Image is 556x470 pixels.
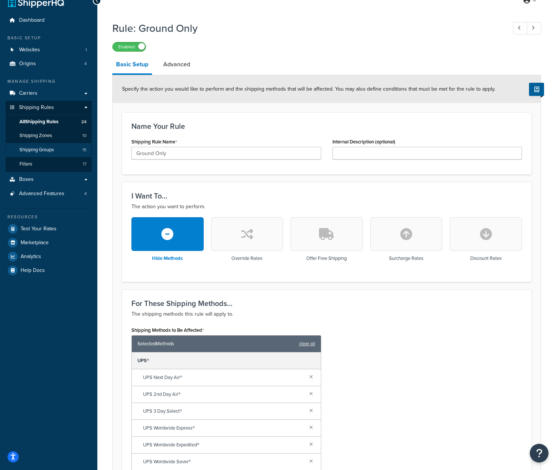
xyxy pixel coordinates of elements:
a: Previous Record [513,22,528,34]
span: UPS Next Day Air® [143,372,303,383]
span: Dashboard [19,17,45,24]
span: UPS 3 Day Select® [143,406,303,416]
span: Websites [19,47,40,53]
h3: Hide Methods [152,256,183,261]
span: Origins [19,61,36,67]
a: Dashboard [6,13,92,27]
li: Shipping Zones [6,129,92,143]
a: Help Docs [6,264,92,277]
span: Selected Methods [137,339,295,349]
label: Enabled [113,42,146,51]
h3: Offer Free Shipping [306,256,347,261]
div: Resources [6,214,92,220]
h3: Name Your Rule [131,122,522,130]
span: Shipping Groups [19,147,54,153]
a: AllShipping Rules24 [6,115,92,129]
a: Websites1 [6,43,92,57]
span: Filters [19,161,32,167]
a: Origins4 [6,57,92,71]
a: Next Record [527,22,541,34]
span: UPS Worldwide Saver® [143,457,303,467]
span: 15 [82,147,86,153]
span: 4 [84,61,87,67]
h3: Override Rates [231,256,262,261]
label: Internal Description (optional) [332,139,395,145]
div: Manage Shipping [6,78,92,85]
span: 10 [82,133,86,139]
a: Basic Setup [112,55,152,75]
span: Analytics [21,254,41,260]
label: Shipping Methods to Be Affected [131,327,204,333]
a: Shipping Zones10 [6,129,92,143]
span: 1 [85,47,87,53]
div: Basic Setup [6,35,92,41]
a: Test Your Rates [6,222,92,236]
li: Filters [6,157,92,171]
span: UPS Worldwide Expedited® [143,440,303,450]
h3: I Want To... [131,192,522,200]
a: Analytics [6,250,92,263]
h3: For These Shipping Methods... [131,299,522,307]
span: Advanced Features [19,191,64,197]
li: Shipping Rules [6,101,92,172]
span: Boxes [19,176,34,183]
span: All Shipping Rules [19,119,58,125]
a: Advanced Features4 [6,187,92,201]
p: The shipping methods this rule will apply to. [131,310,522,319]
span: Carriers [19,90,37,97]
p: The action you want to perform. [131,202,522,211]
span: Help Docs [21,267,45,274]
span: 4 [84,191,87,197]
span: Marketplace [21,240,49,246]
a: clear all [299,339,315,349]
a: Shipping Rules [6,101,92,115]
div: UPS® [132,352,321,369]
h1: Rule: Ground Only [112,21,499,36]
li: Advanced Features [6,187,92,201]
a: Advanced [159,55,194,73]
label: Shipping Rule Name [131,139,177,145]
li: Shipping Groups [6,143,92,157]
span: Shipping Rules [19,104,54,111]
span: UPS 2nd Day Air® [143,389,303,400]
li: Websites [6,43,92,57]
button: Open Resource Center [530,444,549,463]
li: Origins [6,57,92,71]
a: Carriers [6,87,92,100]
span: Shipping Zones [19,133,52,139]
a: Marketplace [6,236,92,249]
span: UPS Worldwide Express® [143,423,303,433]
h3: Discount Rates [470,256,502,261]
h3: Surcharge Rates [389,256,423,261]
span: Test Your Rates [21,226,57,232]
a: Filters17 [6,157,92,171]
a: Shipping Groups15 [6,143,92,157]
span: 17 [83,161,86,167]
span: Specify the action you would like to perform and the shipping methods that will be affected. You ... [122,85,495,93]
button: Show Help Docs [529,83,544,96]
span: 24 [81,119,86,125]
a: Boxes [6,173,92,187]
